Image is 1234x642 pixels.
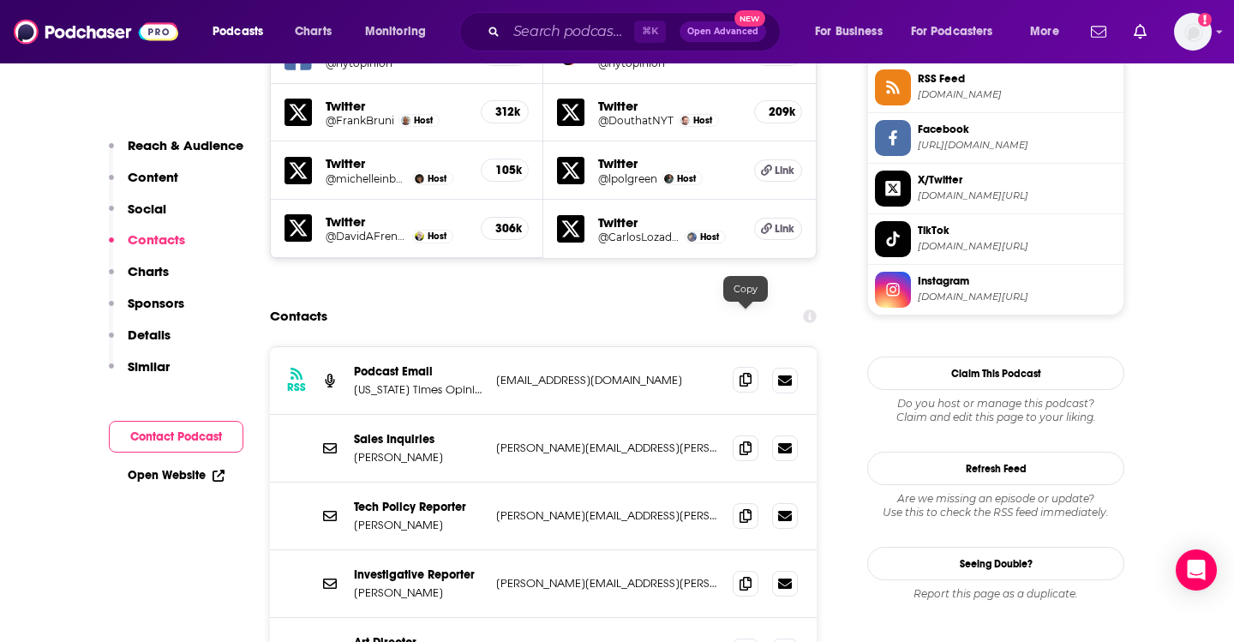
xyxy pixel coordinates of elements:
a: X/Twitter[DOMAIN_NAME][URL] [875,171,1117,207]
span: Podcasts [213,20,263,44]
p: Details [128,327,171,343]
a: Seeing Double? [867,547,1124,580]
button: Claim This Podcast [867,357,1124,390]
p: Investigative Reporter [354,567,482,582]
a: @CarlosLozadaWP [598,231,680,243]
p: [US_STATE] Times Opinion [354,382,482,397]
a: Show notifications dropdown [1084,17,1113,46]
a: @michelleinbklyn [326,172,408,185]
button: open menu [1018,18,1081,45]
span: Host [428,231,446,242]
h5: Twitter [598,98,740,114]
div: Open Intercom Messenger [1176,549,1217,591]
a: Link [754,159,802,182]
a: Facebook[URL][DOMAIN_NAME] [875,120,1117,156]
p: Social [128,201,166,217]
img: Michelle Goldberg [415,174,424,183]
span: Monitoring [365,20,426,44]
span: New [734,10,765,27]
p: Reach & Audience [128,137,243,153]
p: Sales Inquiries [354,432,482,447]
span: For Business [815,20,883,44]
h5: 105k [495,163,514,177]
p: Podcast Email [354,364,482,379]
span: Host [677,173,696,184]
p: Contacts [128,231,185,248]
span: feeds.simplecast.com [918,88,1117,101]
span: Instagram [918,273,1117,289]
h5: Twitter [598,155,740,171]
span: Host [693,115,712,126]
p: [PERSON_NAME] [354,585,482,600]
img: Lydia Polgreen [664,174,674,183]
a: @DouthatNYT [598,114,674,127]
div: Are we missing an episode or update? Use this to check the RSS feed immediately. [867,492,1124,519]
a: Charts [284,18,342,45]
button: Refresh Feed [867,452,1124,485]
span: TikTok [918,223,1117,238]
img: Carlos Lozada [687,232,697,242]
button: open menu [201,18,285,45]
a: Show notifications dropdown [1127,17,1153,46]
h5: Twitter [326,213,467,230]
p: Tech Policy Reporter [354,500,482,514]
div: Copy [723,276,768,302]
button: Content [109,169,178,201]
div: Search podcasts, credits, & more... [476,12,797,51]
p: [EMAIL_ADDRESS][DOMAIN_NAME] [496,373,719,387]
span: ⌘ K [634,21,666,43]
span: Link [775,164,794,177]
h2: Contacts [270,300,327,333]
button: Sponsors [109,295,184,327]
h5: Twitter [326,155,467,171]
span: More [1030,20,1059,44]
a: TikTok[DOMAIN_NAME][URL] [875,221,1117,257]
img: Ross Douthat [680,116,690,125]
a: Open Website [128,468,225,483]
p: [PERSON_NAME][EMAIL_ADDRESS][PERSON_NAME][DOMAIN_NAME] [496,508,719,523]
img: User Profile [1174,13,1212,51]
span: Link [775,222,794,236]
button: open menu [353,18,448,45]
a: @FrankBruni [326,114,394,127]
a: Podchaser - Follow, Share and Rate Podcasts [14,15,178,48]
a: RSS Feed[DOMAIN_NAME] [875,69,1117,105]
span: X/Twitter [918,172,1117,188]
img: Frank Bruni [401,116,410,125]
span: https://www.facebook.com/nytopinion [918,139,1117,152]
span: Facebook [918,122,1117,137]
button: Contact Podcast [109,421,243,453]
p: Content [128,169,178,185]
span: Open Advanced [687,27,758,36]
h5: Twitter [326,98,467,114]
p: [PERSON_NAME][EMAIL_ADDRESS][PERSON_NAME][DOMAIN_NAME] [496,441,719,455]
span: instagram.com/nytopinion [918,291,1117,303]
p: [PERSON_NAME] [354,518,482,532]
button: open menu [900,18,1018,45]
span: Do you host or manage this podcast? [867,397,1124,411]
span: tiktok.com/@nytopinion [918,240,1117,253]
p: [PERSON_NAME][EMAIL_ADDRESS][PERSON_NAME][DOMAIN_NAME] [496,576,719,591]
svg: Add a profile image [1198,13,1212,27]
button: Show profile menu [1174,13,1212,51]
div: Report this page as a duplicate. [867,587,1124,601]
h3: RSS [287,381,306,394]
button: Social [109,201,166,232]
button: Open AdvancedNew [680,21,766,42]
h5: Twitter [598,214,740,231]
span: For Podcasters [911,20,993,44]
a: @DavidAFrench [326,230,408,243]
div: Claim and edit this page to your liking. [867,397,1124,424]
span: Host [428,173,446,184]
p: Similar [128,358,170,375]
span: Charts [295,20,332,44]
span: twitter.com/nytopinion [918,189,1117,202]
